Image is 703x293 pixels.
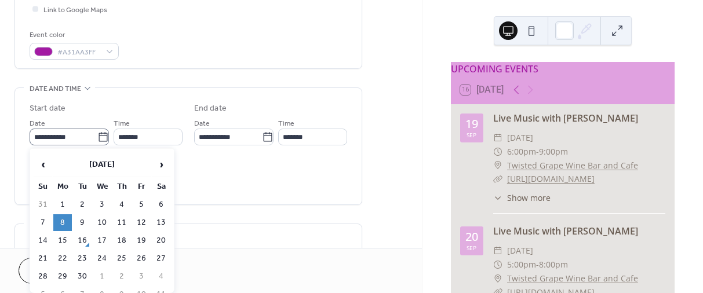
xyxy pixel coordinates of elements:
[34,250,52,267] td: 21
[53,152,151,177] th: [DATE]
[152,196,170,213] td: 6
[112,214,131,231] td: 11
[34,178,52,195] th: Su
[152,250,170,267] td: 27
[73,178,92,195] th: Tu
[539,258,568,272] span: 8:00pm
[493,112,638,124] a: Live Music with [PERSON_NAME]
[93,196,111,213] td: 3
[493,244,502,258] div: ​
[53,196,72,213] td: 1
[93,214,111,231] td: 10
[30,29,116,41] div: Event color
[152,268,170,285] td: 4
[451,62,675,76] div: UPCOMING EVENTS
[112,250,131,267] td: 25
[152,232,170,249] td: 20
[465,231,478,243] div: 20
[132,268,151,285] td: 3
[112,232,131,249] td: 18
[493,131,502,145] div: ​
[34,196,52,213] td: 31
[112,268,131,285] td: 2
[493,145,502,159] div: ​
[507,173,595,184] a: [URL][DOMAIN_NAME]
[132,214,151,231] td: 12
[53,250,72,267] td: 22
[43,4,107,16] span: Link to Google Maps
[507,145,536,159] span: 6:00pm
[73,232,92,249] td: 16
[507,192,551,204] span: Show more
[507,272,638,285] a: Twisted Grape Wine Bar and Cafe
[493,258,502,272] div: ​
[152,178,170,195] th: Sa
[73,214,92,231] td: 9
[194,102,227,115] div: End date
[132,178,151,195] th: Fr
[536,145,539,159] span: -
[467,245,476,251] div: Sep
[493,172,502,186] div: ​
[93,250,111,267] td: 24
[507,258,536,272] span: 5:00pm
[114,118,130,130] span: Time
[19,258,90,284] button: Cancel
[132,196,151,213] td: 5
[132,232,151,249] td: 19
[507,131,533,145] span: [DATE]
[493,192,502,204] div: ​
[536,258,539,272] span: -
[30,83,81,95] span: Date and time
[152,153,170,176] span: ›
[493,272,502,285] div: ​
[493,192,551,204] button: ​Show more
[493,225,638,237] a: Live Music with [PERSON_NAME]
[467,132,476,138] div: Sep
[34,153,52,176] span: ‹
[112,196,131,213] td: 4
[507,159,638,173] a: Twisted Grape Wine Bar and Cafe
[465,118,478,130] div: 19
[53,268,72,285] td: 29
[539,145,568,159] span: 9:00pm
[34,232,52,249] td: 14
[152,214,170,231] td: 13
[57,46,100,58] span: #A31AA3FF
[53,232,72,249] td: 15
[493,159,502,173] div: ​
[194,118,210,130] span: Date
[112,178,131,195] th: Th
[34,268,52,285] td: 28
[73,196,92,213] td: 2
[93,268,111,285] td: 1
[93,232,111,249] td: 17
[73,268,92,285] td: 30
[30,118,45,130] span: Date
[132,250,151,267] td: 26
[73,250,92,267] td: 23
[53,178,72,195] th: Mo
[507,244,533,258] span: [DATE]
[34,214,52,231] td: 7
[278,118,294,130] span: Time
[53,214,72,231] td: 8
[30,102,65,115] div: Start date
[93,178,111,195] th: We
